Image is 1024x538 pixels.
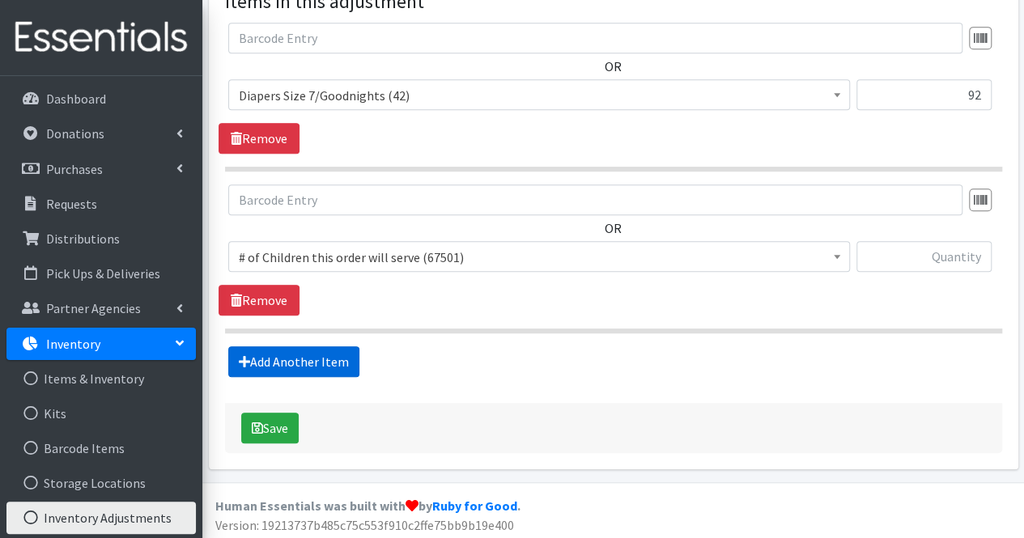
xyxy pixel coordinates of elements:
[856,79,992,110] input: Quantity
[219,123,300,154] a: Remove
[6,397,196,430] a: Kits
[6,257,196,290] a: Pick Ups & Deliveries
[46,300,141,316] p: Partner Agencies
[228,79,850,110] span: Diapers Size 7/Goodnights (42)
[6,153,196,185] a: Purchases
[215,498,520,514] strong: Human Essentials was built with by .
[6,188,196,220] a: Requests
[46,265,160,282] p: Pick Ups & Deliveries
[46,161,103,177] p: Purchases
[241,413,299,443] button: Save
[605,57,622,76] label: OR
[6,432,196,464] a: Barcode Items
[432,498,517,514] a: Ruby for Good
[46,196,97,212] p: Requests
[239,246,839,269] span: # of Children this order will serve (67501)
[6,328,196,360] a: Inventory
[46,336,100,352] p: Inventory
[46,91,106,107] p: Dashboard
[215,517,514,533] span: Version: 19213737b485c75c553f910c2ffe75bb9b19e400
[6,117,196,150] a: Donations
[856,241,992,272] input: Quantity
[228,241,850,272] span: # of Children this order will serve (67501)
[219,285,300,316] a: Remove
[228,23,962,53] input: Barcode Entry
[6,467,196,499] a: Storage Locations
[6,502,196,534] a: Inventory Adjustments
[6,222,196,255] a: Distributions
[239,84,839,107] span: Diapers Size 7/Goodnights (42)
[228,346,359,377] a: Add Another Item
[46,231,120,247] p: Distributions
[6,11,196,65] img: HumanEssentials
[605,218,622,238] label: OR
[228,184,962,215] input: Barcode Entry
[46,125,104,142] p: Donations
[6,292,196,324] a: Partner Agencies
[6,83,196,115] a: Dashboard
[6,362,196,395] a: Items & Inventory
